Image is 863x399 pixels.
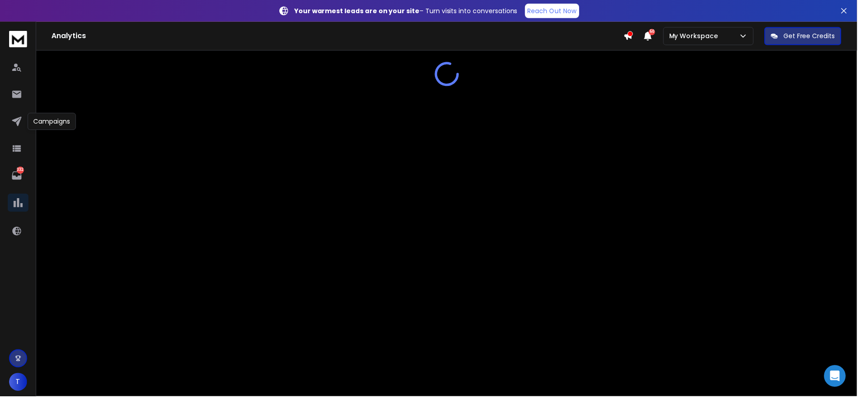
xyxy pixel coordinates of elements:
[9,31,27,48] img: logo
[52,31,628,42] h1: Analytics
[770,27,847,45] button: Get Free Credits
[9,375,27,394] button: T
[531,6,580,15] p: Reach Out Now
[529,4,583,18] a: Reach Out Now
[28,114,76,131] div: Campaigns
[17,168,24,175] p: 332
[297,6,423,15] strong: Your warmest leads are on your site
[8,168,26,186] a: 332
[830,368,852,389] div: Open Intercom Messenger
[789,32,841,41] p: Get Free Credits
[297,6,521,15] p: – Turn visits into conversations
[674,32,727,41] p: My Workspace
[653,29,660,35] span: 50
